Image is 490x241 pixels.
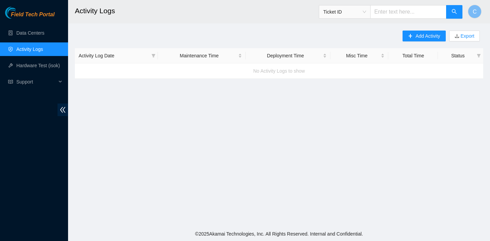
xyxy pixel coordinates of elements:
span: search [452,9,457,15]
button: search [446,5,462,19]
footer: © 2025 Akamai Technologies, Inc. All Rights Reserved. Internal and Confidential. [68,227,490,241]
span: Activity Log Date [79,52,149,59]
img: Akamai Technologies [5,7,34,19]
div: No Activity Logs to show [75,62,483,80]
a: Activity Logs [16,47,43,52]
button: plusAdd Activity [403,31,445,41]
span: filter [150,51,157,61]
span: read [8,79,13,84]
span: Ticket ID [323,7,366,17]
th: Total Time [388,48,438,63]
span: filter [475,51,482,61]
span: download [455,34,459,39]
span: double-left [58,104,68,116]
button: C [468,5,481,18]
span: C [473,7,477,16]
span: Status [442,52,474,59]
span: Support [16,75,56,89]
a: Akamai TechnologiesField Tech Portal [5,12,54,21]
span: plus [408,34,413,39]
span: filter [151,54,156,58]
span: filter [477,54,481,58]
span: Add Activity [415,32,440,40]
a: Export [459,33,474,39]
a: Hardware Test (isok) [16,63,60,68]
button: downloadExport [449,31,480,41]
span: Field Tech Portal [11,12,54,18]
a: Data Centers [16,30,44,36]
input: Enter text here... [370,5,446,19]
